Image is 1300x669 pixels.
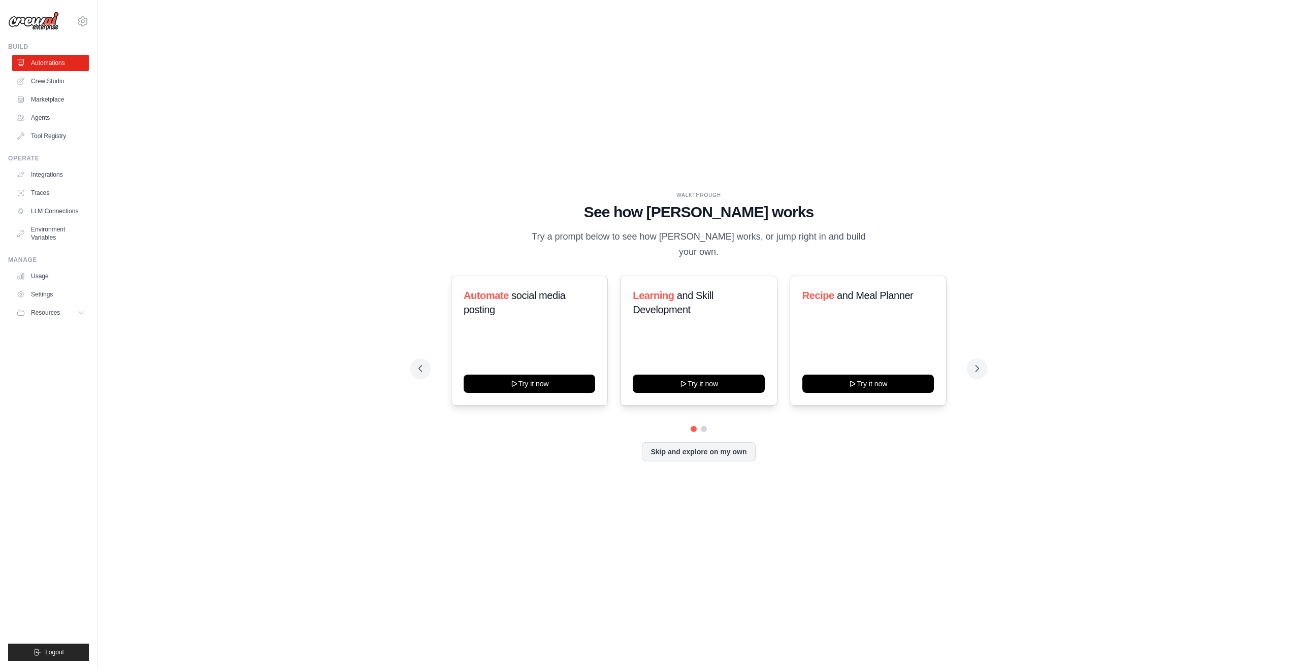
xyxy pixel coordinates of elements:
p: Try a prompt below to see how [PERSON_NAME] works, or jump right in and build your own. [528,229,869,259]
span: Automate [464,290,509,301]
a: Automations [12,55,89,71]
img: Logo [8,12,59,31]
a: Agents [12,110,89,126]
a: Crew Studio [12,73,89,89]
a: Marketplace [12,91,89,108]
a: Environment Variables [12,221,89,246]
div: WALKTHROUGH [418,191,979,199]
button: Skip and explore on my own [642,442,755,461]
a: Traces [12,185,89,201]
div: Build [8,43,89,51]
button: Resources [12,305,89,321]
button: Try it now [633,375,764,393]
span: Logout [45,648,64,656]
span: Recipe [802,290,834,301]
h1: See how [PERSON_NAME] works [418,203,979,221]
a: Usage [12,268,89,284]
div: Manage [8,256,89,264]
button: Logout [8,644,89,661]
a: LLM Connections [12,203,89,219]
span: Learning [633,290,674,301]
a: Tool Registry [12,128,89,144]
a: Integrations [12,166,89,183]
button: Try it now [464,375,595,393]
span: social media posting [464,290,566,315]
button: Try it now [802,375,934,393]
a: Settings [12,286,89,303]
span: and Meal Planner [837,290,913,301]
span: and Skill Development [633,290,713,315]
div: Operate [8,154,89,162]
span: Resources [31,309,60,317]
